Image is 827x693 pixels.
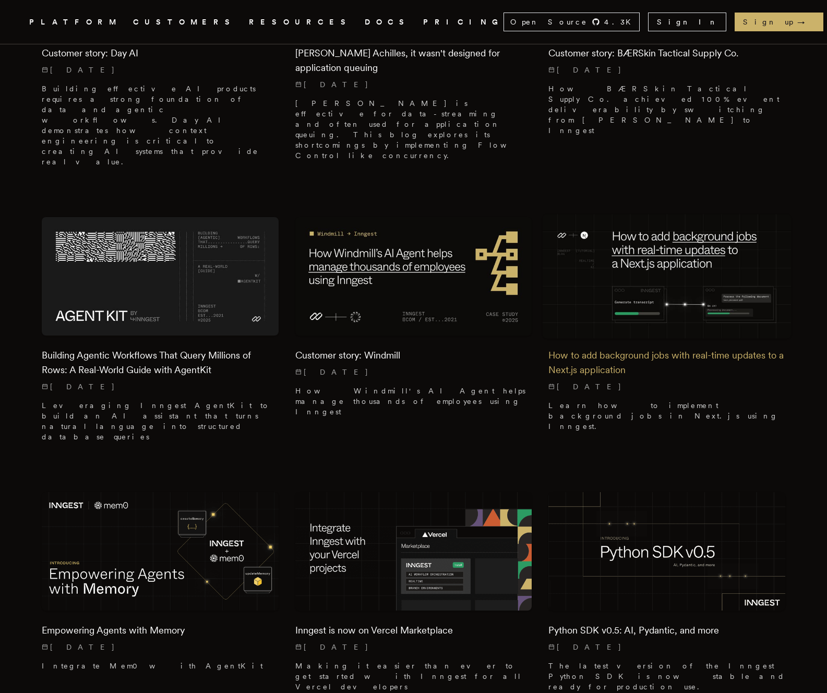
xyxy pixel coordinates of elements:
span: → [797,17,815,27]
a: Sign up [735,13,823,31]
img: Featured image for Inngest is now on Vercel Marketplace blog post [295,492,532,611]
p: Integrate Mem0 with AgentKit [42,661,279,671]
p: Learn how to implement background jobs in Next.js using Inngest. [548,400,785,432]
a: Featured image for How to add background jobs with real-time updates to a Next.js application blo... [548,217,785,440]
h2: Empowering Agents with Memory [42,623,279,638]
p: How Windmill's AI Agent helps manage thousands of employees using Inngest [295,386,532,417]
p: [DATE] [42,642,279,652]
span: 4.3 K [604,17,637,27]
button: PLATFORM [29,16,121,29]
p: [DATE] [548,65,785,75]
p: Leveraging Inngest AgentKit to build an AI assistant that turns natural language into structured ... [42,400,279,442]
p: Building effective AI products requires a strong foundation of data and agentic workflows. Day AI... [42,83,279,167]
img: Featured image for Building Agentic Workflows That Query Millions of Rows: A Real-World Guide wit... [42,217,279,336]
p: [DATE] [42,381,279,392]
h2: Python SDK v0.5: AI, Pydantic, and more [548,623,785,638]
h2: Customer story: BÆRSkin Tactical Supply Co. [548,46,785,61]
a: Featured image for Customer story: Windmill blog postCustomer story: Windmill[DATE] How Windmill'... [295,217,532,425]
p: [DATE] [295,367,532,377]
h2: How to add background jobs with real-time updates to a Next.js application [548,348,785,377]
a: Featured image for Empowering Agents with Memory blog postEmpowering Agents with Memory[DATE] Int... [42,492,279,679]
p: [DATE] [42,65,279,75]
a: DOCS [365,16,411,29]
img: Featured image for Customer story: Windmill blog post [295,217,532,336]
span: Open Source [510,17,588,27]
a: Sign In [648,13,726,31]
a: CUSTOMERS [133,16,236,29]
p: How BÆRSkin Tactical Supply Co. achieved 100% event deliverability by switching from [PERSON_NAME... [548,83,785,136]
img: Featured image for How to add background jobs with real-time updates to a Next.js application blo... [543,214,791,338]
button: RESOURCES [249,16,352,29]
img: Featured image for Empowering Agents with Memory blog post [42,492,279,611]
a: PRICING [423,16,504,29]
a: Featured image for Building Agentic Workflows That Query Millions of Rows: A Real-World Guide wit... [42,217,279,450]
p: Making it easier than ever to get started with Inngest for all Vercel developers [295,661,532,692]
h2: [PERSON_NAME] Achilles, it wasn't designed for application queuing [295,46,532,75]
p: [PERSON_NAME] is effective for data-streaming and often used for application queuing. This blog e... [295,98,532,161]
p: The latest version of the Inngest Python SDK is now stable and ready for production use. [548,661,785,692]
h2: Customer story: Day AI [42,46,279,61]
p: [DATE] [295,642,532,652]
p: [DATE] [295,79,532,90]
h2: Customer story: Windmill [295,348,532,363]
p: [DATE] [548,642,785,652]
h2: Building Agentic Workflows That Query Millions of Rows: A Real-World Guide with AgentKit [42,348,279,377]
h2: Inngest is now on Vercel Marketplace [295,623,532,638]
p: [DATE] [548,381,785,392]
img: Featured image for Python SDK v0.5: AI, Pydantic, and more blog post [548,492,785,611]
